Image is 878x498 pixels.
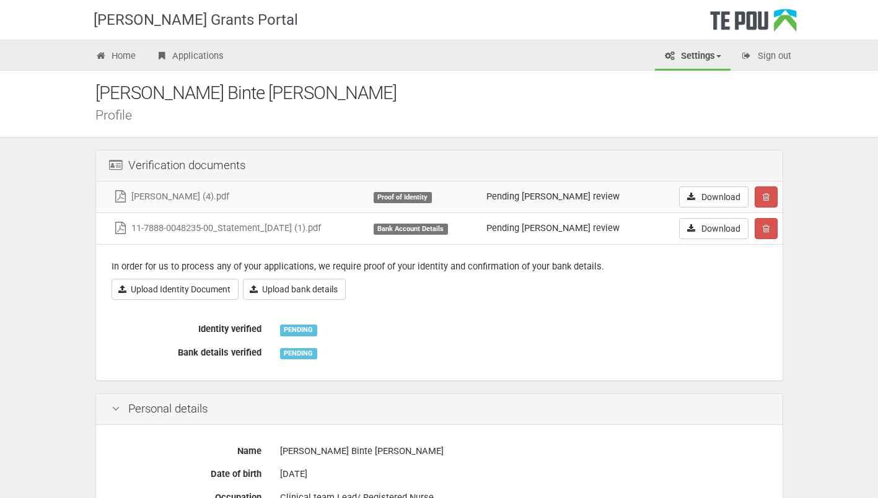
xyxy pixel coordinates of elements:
[96,394,783,425] div: Personal details
[679,186,748,207] a: Download
[280,440,767,462] div: [PERSON_NAME] Binte [PERSON_NAME]
[710,9,797,40] div: Te Pou Logo
[481,212,652,244] td: Pending [PERSON_NAME] review
[374,192,432,203] div: Proof of Identity
[146,43,233,71] a: Applications
[102,342,271,359] label: Bank details verified
[86,43,146,71] a: Home
[679,218,748,239] a: Download
[112,260,767,273] p: In order for us to process any of your applications, we require proof of your identity and confir...
[95,80,802,107] div: [PERSON_NAME] Binte [PERSON_NAME]
[113,222,321,234] a: 11-7888-0048235-00_Statement_[DATE] (1).pdf
[102,463,271,481] label: Date of birth
[280,348,317,359] div: PENDING
[102,440,271,458] label: Name
[280,325,317,336] div: PENDING
[732,43,801,71] a: Sign out
[374,224,448,235] div: Bank Account Details
[655,43,731,71] a: Settings
[112,279,239,300] a: Upload Identity Document
[243,279,346,300] a: Upload bank details
[102,318,271,336] label: Identity verified
[280,463,767,485] div: [DATE]
[95,108,802,121] div: Profile
[96,151,783,181] div: Verification documents
[113,191,229,202] a: [PERSON_NAME] (4).pdf
[481,181,652,213] td: Pending [PERSON_NAME] review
